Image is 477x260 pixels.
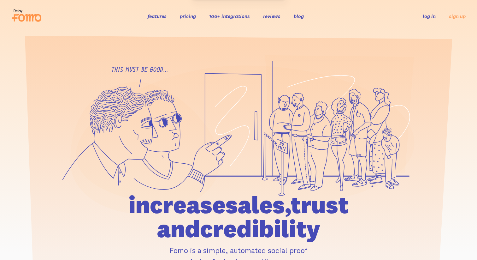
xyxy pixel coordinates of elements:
[180,13,196,19] a: pricing
[263,13,280,19] a: reviews
[294,13,304,19] a: blog
[92,193,385,241] h1: increase sales, trust and credibility
[148,13,167,19] a: features
[209,13,250,19] a: 106+ integrations
[423,13,436,19] a: log in
[449,13,466,20] a: sign up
